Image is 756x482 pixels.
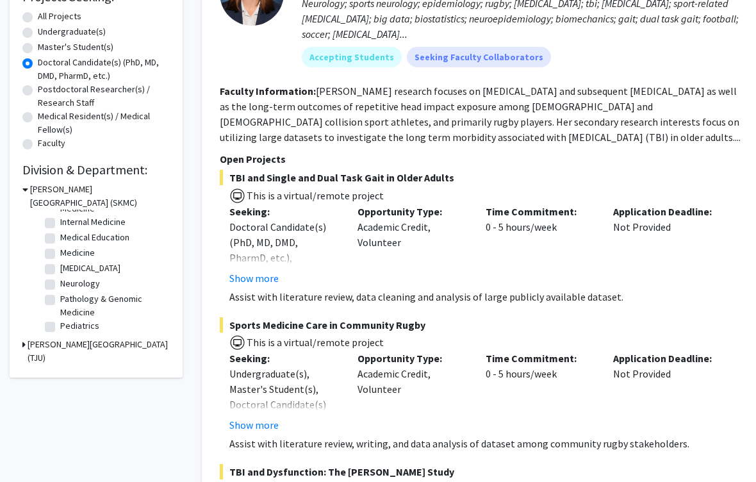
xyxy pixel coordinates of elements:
[229,289,741,304] p: Assist with literature review, data cleaning and analysis of large publicly available dataset.
[38,10,81,23] label: All Projects
[229,204,338,219] p: Seeking:
[38,40,113,54] label: Master's Student(s)
[220,85,741,144] fg-read-more: [PERSON_NAME] research focuses on [MEDICAL_DATA] and subsequent [MEDICAL_DATA] as well as the lon...
[38,137,65,150] label: Faculty
[357,204,466,219] p: Opportunity Type:
[220,170,741,185] span: TBI and Single and Dual Task Gait in Older Adults
[220,317,741,333] span: Sports Medicine Care in Community Rugby
[604,351,732,433] div: Not Provided
[60,215,126,229] label: Internal Medicine
[60,277,100,290] label: Neurology
[229,219,338,342] div: Doctoral Candidate(s) (PhD, MD, DMD, PharmD, etc.), Postdoctoral Researcher(s) / Research Staff, ...
[348,204,476,286] div: Academic Credit, Volunteer
[613,351,722,366] p: Application Deadline:
[245,189,384,202] span: This is a virtual/remote project
[486,204,595,219] p: Time Commitment:
[38,56,170,83] label: Doctoral Candidate(s) (PhD, MD, DMD, PharmD, etc.)
[229,436,741,451] p: Assist with literature review, writing, and data analysis of dataset among community rugby stakeh...
[229,270,279,286] button: Show more
[245,336,384,349] span: This is a virtual/remote project
[407,47,551,67] mat-chip: Seeking Faculty Collaborators
[30,183,170,210] h3: [PERSON_NAME][GEOGRAPHIC_DATA] (SKMC)
[229,417,279,433] button: Show more
[357,351,466,366] p: Opportunity Type:
[220,151,741,167] p: Open Projects
[348,351,476,433] div: Academic Credit, Volunteer
[220,464,741,479] span: TBI and Dysfunction: The [PERSON_NAME] Study
[476,204,604,286] div: 0 - 5 hours/week
[220,85,316,97] b: Faculty Information:
[38,25,106,38] label: Undergraduate(s)
[613,204,722,219] p: Application Deadline:
[60,262,120,275] label: [MEDICAL_DATA]
[486,351,595,366] p: Time Commitment:
[28,338,170,365] h3: [PERSON_NAME][GEOGRAPHIC_DATA] (TJU)
[604,204,732,286] div: Not Provided
[60,292,167,319] label: Pathology & Genomic Medicine
[60,231,129,244] label: Medical Education
[229,351,338,366] p: Seeking:
[476,351,604,433] div: 0 - 5 hours/week
[10,424,54,472] iframe: Chat
[60,246,95,260] label: Medicine
[60,319,99,333] label: Pediatrics
[302,47,402,67] mat-chip: Accepting Students
[38,110,170,137] label: Medical Resident(s) / Medical Fellow(s)
[22,162,170,178] h2: Division & Department:
[38,83,170,110] label: Postdoctoral Researcher(s) / Research Staff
